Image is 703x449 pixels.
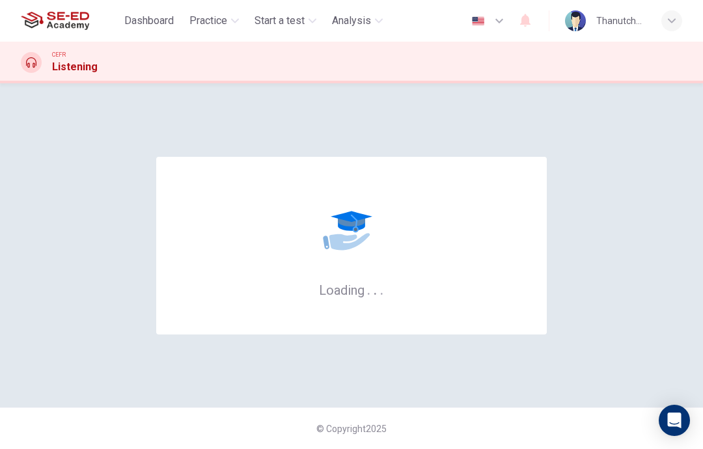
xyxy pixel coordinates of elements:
[316,424,387,434] span: © Copyright 2025
[255,13,305,29] span: Start a test
[565,10,586,31] img: Profile picture
[119,9,179,33] button: Dashboard
[659,405,690,436] div: Open Intercom Messenger
[249,9,322,33] button: Start a test
[332,13,371,29] span: Analysis
[366,278,371,299] h6: .
[470,16,486,26] img: en
[327,9,388,33] button: Analysis
[373,278,378,299] h6: .
[189,13,227,29] span: Practice
[379,278,384,299] h6: .
[52,59,98,75] h1: Listening
[124,13,174,29] span: Dashboard
[21,8,89,34] img: SE-ED Academy logo
[596,13,646,29] div: Thanutchaphon Butdee
[184,9,244,33] button: Practice
[52,50,66,59] span: CEFR
[21,8,119,34] a: SE-ED Academy logo
[319,281,384,298] h6: Loading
